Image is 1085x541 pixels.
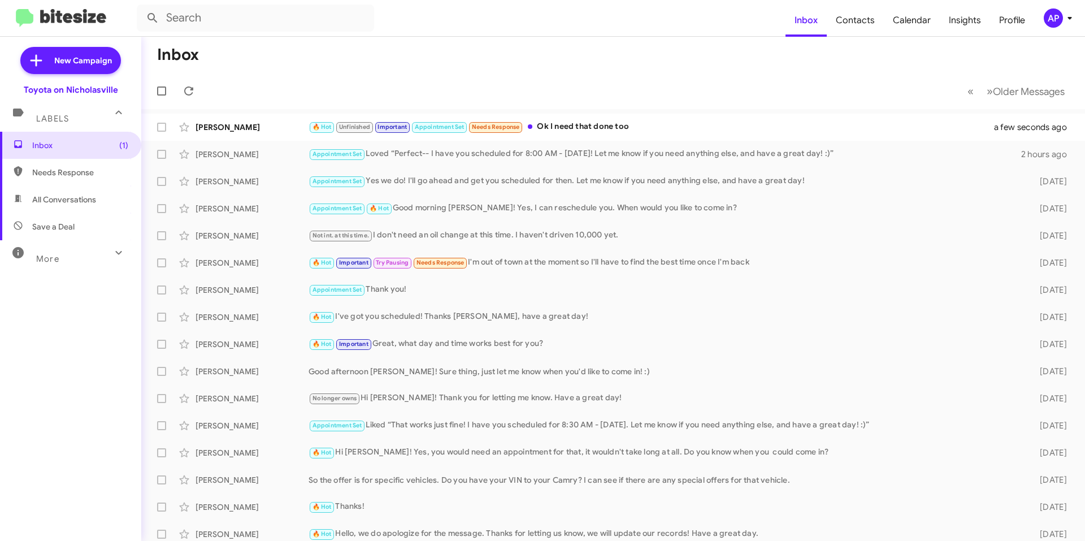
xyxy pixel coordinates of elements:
a: Inbox [785,4,827,37]
span: Inbox [32,140,128,151]
div: a few seconds ago [1008,122,1076,133]
button: Previous [961,80,980,103]
div: AP [1044,8,1063,28]
div: [DATE] [1022,339,1076,350]
div: [DATE] [1022,176,1076,187]
div: [PERSON_NAME] [196,230,309,241]
div: Yes we do! I'll go ahead and get you scheduled for then. Let me know if you need anything else, a... [309,175,1022,188]
div: [DATE] [1022,284,1076,296]
div: Hi [PERSON_NAME]! Thank you for letting me know. Have a great day! [309,392,1022,405]
div: [PERSON_NAME] [196,447,309,458]
div: [DATE] [1022,203,1076,214]
div: Loved “Perfect-- I have you scheduled for 8:00 AM - [DATE]! Let me know if you need anything else... [309,148,1021,161]
div: [PERSON_NAME] [196,339,309,350]
div: Ok I need that done too [309,120,1008,133]
div: I'm out of town at the moment so I'll have to find the best time once I'm back [309,256,1022,269]
span: Try Pausing [376,259,409,266]
div: [DATE] [1022,447,1076,458]
div: So the offer is for specific vehicles. Do you have your VIN to your Camry? I can see if there are... [309,474,1022,486]
span: 🔥 Hot [313,530,332,538]
span: Appointment Set [313,286,362,293]
div: [PERSON_NAME] [196,501,309,513]
span: Appointment Set [313,422,362,429]
div: [PERSON_NAME] [196,122,309,133]
div: Liked “That works just fine! I have you scheduled for 8:30 AM - [DATE]. Let me know if you need a... [309,419,1022,432]
div: [PERSON_NAME] [196,284,309,296]
div: Great, what day and time works best for you? [309,337,1022,350]
div: I don't need an oil change at this time. I haven't driven 10,000 yet. [309,229,1022,242]
div: Good morning [PERSON_NAME]! Yes, I can reschedule you. When would you like to come in? [309,202,1022,215]
span: Needs Response [472,123,520,131]
span: Not int. at this time. [313,232,369,239]
div: I've got you scheduled! Thanks [PERSON_NAME], have a great day! [309,310,1022,323]
span: (1) [119,140,128,151]
div: [PERSON_NAME] [196,149,309,160]
div: [DATE] [1022,393,1076,404]
span: 🔥 Hot [313,449,332,456]
span: Older Messages [993,85,1065,98]
div: Thank you! [309,283,1022,296]
span: More [36,254,59,264]
a: Insights [940,4,990,37]
span: Save a Deal [32,221,75,232]
span: Unfinished [339,123,370,131]
span: 🔥 Hot [313,123,332,131]
span: 🔥 Hot [313,503,332,510]
div: Toyota on Nicholasville [24,84,118,96]
div: [PERSON_NAME] [196,420,309,431]
input: Search [137,5,374,32]
div: [DATE] [1022,366,1076,377]
span: 🔥 Hot [313,340,332,348]
div: [PERSON_NAME] [196,366,309,377]
button: AP [1034,8,1073,28]
div: Good afternoon [PERSON_NAME]! Sure thing, just let me know when you'd like to come in! :) [309,366,1022,377]
div: Thanks! [309,500,1022,513]
span: All Conversations [32,194,96,205]
div: [DATE] [1022,474,1076,486]
div: [PERSON_NAME] [196,311,309,323]
span: Needs Response [416,259,465,266]
div: Hi [PERSON_NAME]! Yes, you would need an appointment for that, it wouldn't take long at all. Do y... [309,446,1022,459]
span: Appointment Set [313,178,362,185]
span: Important [377,123,407,131]
div: [PERSON_NAME] [196,176,309,187]
div: [PERSON_NAME] [196,257,309,269]
span: Needs Response [32,167,128,178]
div: Hello, we do apologize for the message. Thanks for letting us know, we will update our records! H... [309,527,1022,540]
span: Appointment Set [313,205,362,212]
span: 🔥 Hot [313,259,332,266]
div: [PERSON_NAME] [196,529,309,540]
span: Important [339,340,368,348]
span: Labels [36,114,69,124]
span: Appointment Set [415,123,465,131]
h1: Inbox [157,46,199,64]
span: » [987,84,993,98]
span: New Campaign [54,55,112,66]
a: Profile [990,4,1034,37]
a: New Campaign [20,47,121,74]
span: 🔥 Hot [313,313,332,321]
button: Next [980,80,1071,103]
div: [DATE] [1022,311,1076,323]
div: [DATE] [1022,420,1076,431]
div: [DATE] [1022,257,1076,269]
span: 🔥 Hot [370,205,389,212]
div: [DATE] [1022,501,1076,513]
div: [DATE] [1022,230,1076,241]
span: Important [339,259,368,266]
div: [PERSON_NAME] [196,393,309,404]
div: [PERSON_NAME] [196,203,309,214]
a: Contacts [827,4,884,37]
div: [PERSON_NAME] [196,474,309,486]
div: 2 hours ago [1021,149,1076,160]
span: Appointment Set [313,150,362,158]
span: « [967,84,974,98]
a: Calendar [884,4,940,37]
span: No longer owns [313,395,357,402]
nav: Page navigation example [961,80,1071,103]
